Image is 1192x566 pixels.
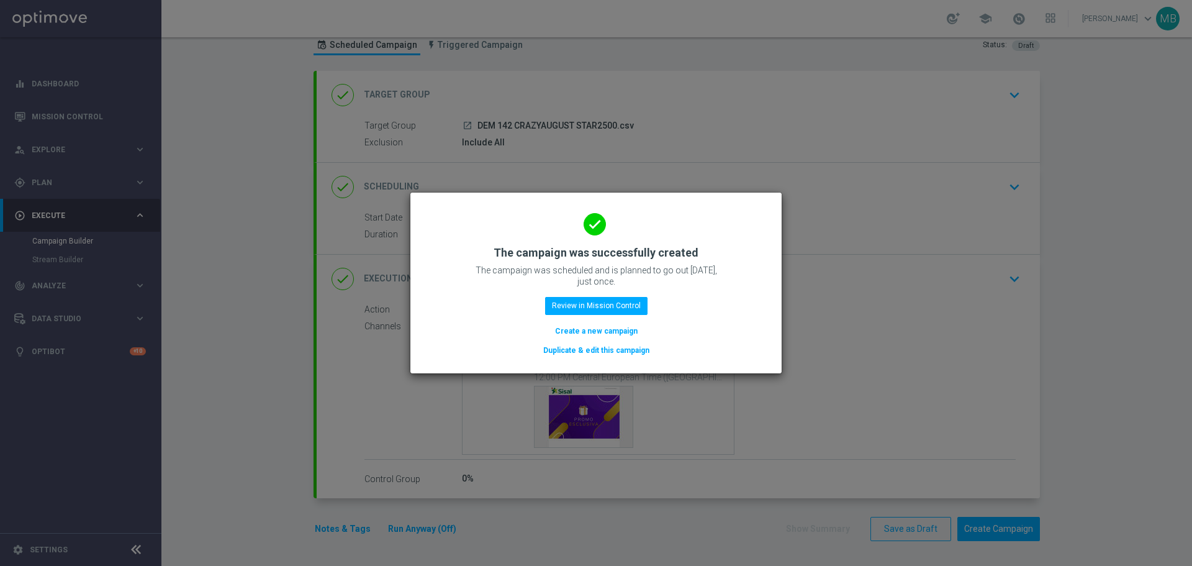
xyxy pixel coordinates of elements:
i: done [584,213,606,235]
h2: The campaign was successfully created [494,245,698,260]
button: Review in Mission Control [545,297,648,314]
button: Duplicate & edit this campaign [542,344,651,357]
button: Create a new campaign [554,324,639,338]
p: The campaign was scheduled and is planned to go out [DATE], just once. [472,265,720,287]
